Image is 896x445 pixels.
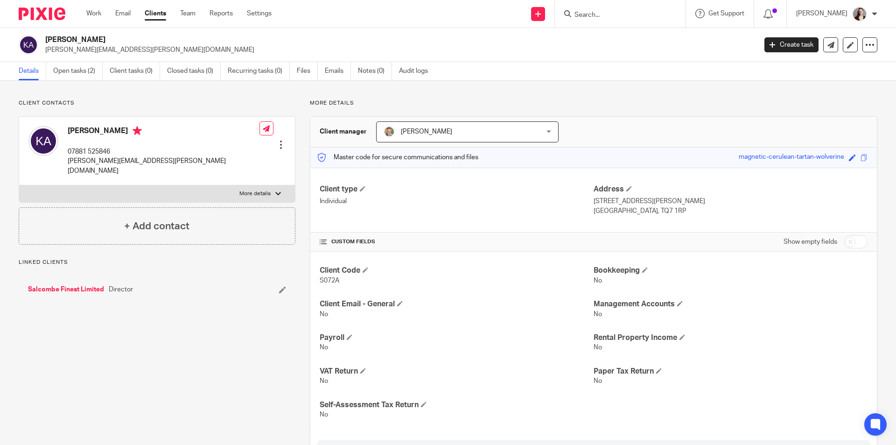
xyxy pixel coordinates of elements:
a: Details [19,62,46,80]
i: Primary [133,126,142,135]
p: [GEOGRAPHIC_DATA], TQ7 1RP [594,206,868,216]
h4: Client type [320,184,594,194]
div: magnetic-cerulean-tartan-wolverine [739,152,844,163]
p: Master code for secure communications and files [317,153,478,162]
img: High%20Res%20Andrew%20Price%20Accountants_Poppy%20Jakes%20photography-1109.jpg [384,126,395,137]
h4: Bookkeeping [594,266,868,275]
a: Open tasks (2) [53,62,103,80]
span: No [320,411,328,418]
p: [PERSON_NAME][EMAIL_ADDRESS][PERSON_NAME][DOMAIN_NAME] [68,156,259,176]
h4: Client Code [320,266,594,275]
p: [PERSON_NAME][EMAIL_ADDRESS][PERSON_NAME][DOMAIN_NAME] [45,45,750,55]
h4: [PERSON_NAME] [68,126,259,138]
input: Search [574,11,658,20]
a: Settings [247,9,272,18]
span: Get Support [708,10,744,17]
p: Client contacts [19,99,295,107]
a: Clients [145,9,166,18]
span: No [594,277,602,284]
img: Pixie [19,7,65,20]
p: 07881 525846 [68,147,259,156]
span: S072A [320,277,339,284]
h4: CUSTOM FIELDS [320,238,594,246]
h2: [PERSON_NAME] [45,35,609,45]
a: Reports [210,9,233,18]
span: Director [109,285,133,294]
a: Recurring tasks (0) [228,62,290,80]
h3: Client manager [320,127,367,136]
a: Notes (0) [358,62,392,80]
p: [STREET_ADDRESS][PERSON_NAME] [594,197,868,206]
p: Individual [320,197,594,206]
span: No [594,378,602,384]
a: Client tasks (0) [110,62,160,80]
h4: + Add contact [124,219,189,233]
a: Team [180,9,196,18]
a: Emails [325,62,351,80]
span: No [320,344,328,351]
label: Show empty fields [784,237,837,247]
h4: Paper Tax Return [594,367,868,376]
a: Email [115,9,131,18]
p: [PERSON_NAME] [796,9,847,18]
img: High%20Res%20Andrew%20Price%20Accountants%20_Poppy%20Jakes%20Photography-3%20-%20Copy.jpg [852,7,867,21]
h4: Self-Assessment Tax Return [320,400,594,410]
span: No [594,311,602,318]
a: Work [86,9,101,18]
h4: Payroll [320,333,594,343]
a: Create task [764,37,819,52]
span: [PERSON_NAME] [401,128,452,135]
h4: Rental Property Income [594,333,868,343]
p: More details [310,99,877,107]
span: No [320,311,328,318]
a: Closed tasks (0) [167,62,221,80]
h4: VAT Return [320,367,594,376]
a: Audit logs [399,62,435,80]
h4: Client Email - General [320,299,594,309]
a: Salcombe Finest Limited [28,285,104,294]
h4: Management Accounts [594,299,868,309]
span: No [594,344,602,351]
span: No [320,378,328,384]
img: svg%3E [19,35,38,55]
p: More details [239,190,271,198]
p: Linked clients [19,259,295,266]
img: svg%3E [28,126,58,156]
a: Files [297,62,318,80]
h4: Address [594,184,868,194]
